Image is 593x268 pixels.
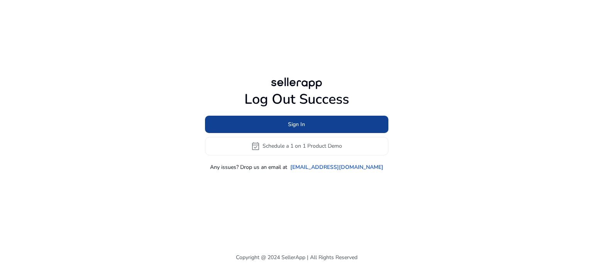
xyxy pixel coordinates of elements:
p: Any issues? Drop us an email at [210,163,287,171]
a: [EMAIL_ADDRESS][DOMAIN_NAME] [290,163,383,171]
span: event_available [251,142,260,151]
button: event_availableSchedule a 1 on 1 Product Demo [205,137,388,155]
h1: Log Out Success [205,91,388,108]
span: Sign In [288,120,305,128]
button: Sign In [205,116,388,133]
